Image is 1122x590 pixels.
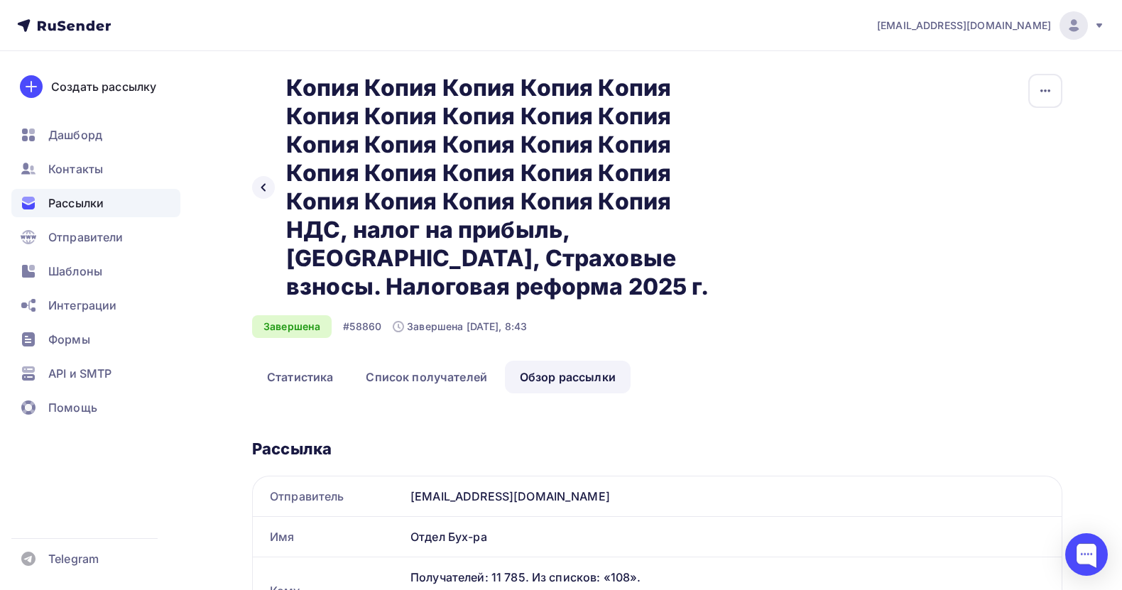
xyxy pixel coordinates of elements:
[11,155,180,183] a: Контакты
[48,126,102,143] span: Дашборд
[410,569,1045,586] div: Получателей: 11 785. Из списков: «108».
[48,195,104,212] span: Рассылки
[505,361,631,393] a: Обзор рассылки
[11,325,180,354] a: Формы
[343,319,381,334] div: #58860
[11,189,180,217] a: Рассылки
[48,229,124,246] span: Отправители
[351,361,502,393] a: Список получателей
[286,74,715,301] h2: Копия Копия Копия Копия Копия Копия Копия Копия Копия Копия Копия Копия Копия Копия Копия Копия К...
[48,297,116,314] span: Интеграции
[48,263,102,280] span: Шаблоны
[405,476,1062,516] div: [EMAIL_ADDRESS][DOMAIN_NAME]
[48,160,103,177] span: Контакты
[253,476,405,516] div: Отправитель
[48,550,99,567] span: Telegram
[253,517,405,557] div: Имя
[877,11,1105,40] a: [EMAIL_ADDRESS][DOMAIN_NAME]
[11,257,180,285] a: Шаблоны
[252,439,1062,459] div: Рассылка
[405,517,1062,557] div: Отдел Бух-ра
[252,361,348,393] a: Статистика
[393,319,527,334] div: Завершена [DATE], 8:43
[51,78,156,95] div: Создать рассылку
[48,399,97,416] span: Помощь
[11,223,180,251] a: Отправители
[252,315,332,338] div: Завершена
[877,18,1051,33] span: [EMAIL_ADDRESS][DOMAIN_NAME]
[48,331,90,348] span: Формы
[11,121,180,149] a: Дашборд
[48,365,111,382] span: API и SMTP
